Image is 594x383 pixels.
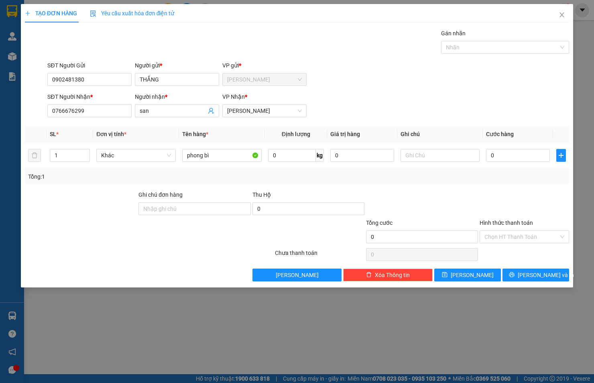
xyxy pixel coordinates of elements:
label: Hình thức thanh toán [480,220,533,226]
span: Thu Hộ [252,191,271,198]
span: [PERSON_NAME] [451,271,494,279]
div: SĐT Người Gửi [47,61,132,70]
span: plus [25,10,31,16]
span: plus [557,152,566,159]
span: TẠO ĐƠN HÀNG [25,10,77,16]
button: printer[PERSON_NAME] và In [502,269,569,281]
span: close [559,12,565,18]
div: Tổng: 1 [28,172,230,181]
span: Cước hàng [486,131,514,137]
span: SL [50,131,56,137]
span: user-add [208,108,214,114]
span: Cam Đức [227,73,302,86]
span: Tổng cước [366,220,393,226]
div: SĐT Người Nhận [47,92,132,101]
button: [PERSON_NAME] [252,269,342,281]
span: printer [509,272,515,278]
div: Chưa thanh toán [274,249,365,263]
span: Yêu cầu xuất hóa đơn điện tử [90,10,175,16]
div: VP gửi [222,61,307,70]
span: Tên hàng [182,131,208,137]
button: Close [551,4,573,26]
button: save[PERSON_NAME] [434,269,501,281]
button: deleteXóa Thông tin [343,269,433,281]
span: VP Nhận [222,94,245,100]
button: plus [556,149,566,162]
span: Đơn vị tính [96,131,126,137]
span: [PERSON_NAME] và In [518,271,574,279]
span: delete [366,272,372,278]
img: icon [90,10,96,17]
span: Định lượng [282,131,310,137]
input: VD: Bàn, Ghế [182,149,262,162]
span: Giá trị hàng [330,131,360,137]
input: Ghi Chú [401,149,480,162]
span: Khác [101,149,171,161]
th: Ghi chú [397,126,483,142]
span: [PERSON_NAME] [276,271,319,279]
span: Phạm Ngũ Lão [227,105,302,117]
label: Gán nhãn [441,30,466,37]
button: delete [28,149,41,162]
span: kg [316,149,324,162]
span: Xóa Thông tin [375,271,410,279]
span: save [442,272,448,278]
div: Người nhận [135,92,219,101]
input: 0 [330,149,394,162]
label: Ghi chú đơn hàng [138,191,183,198]
div: Người gửi [135,61,219,70]
input: Ghi chú đơn hàng [138,202,250,215]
